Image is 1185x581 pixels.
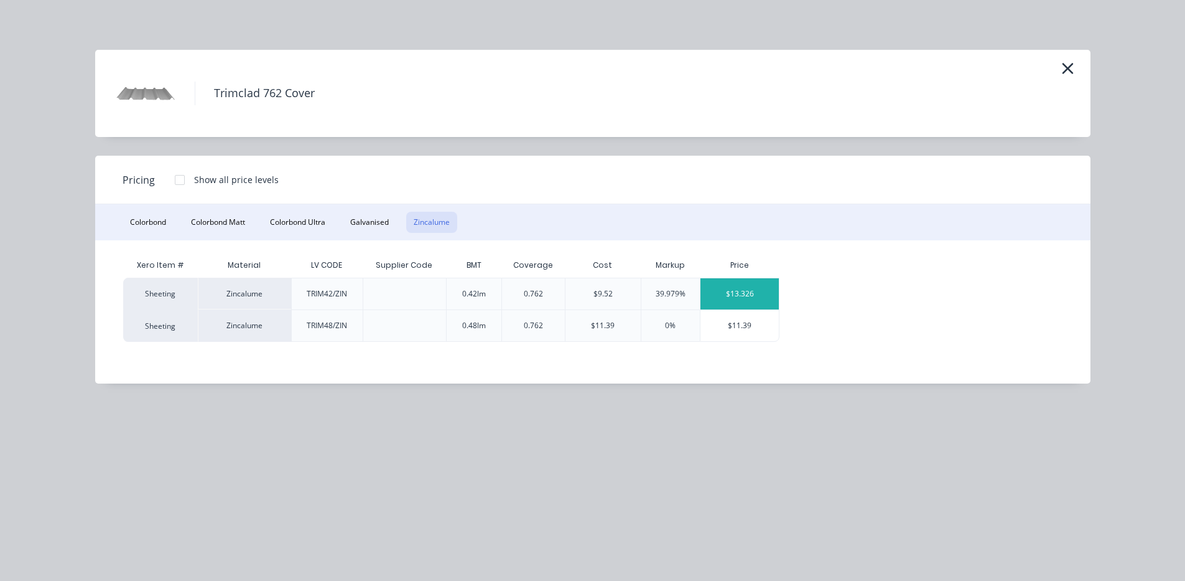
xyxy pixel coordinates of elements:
[591,320,615,331] div: $11.39
[343,212,396,233] button: Galvanised
[665,320,676,331] div: 0%
[198,309,291,342] div: Zincalume
[366,250,442,281] div: Supplier Code
[184,212,253,233] button: Colorbond Matt
[462,288,486,300] div: 0.42lm
[123,253,198,278] div: Xero Item #
[700,310,779,341] div: $11.39
[198,253,291,278] div: Material
[123,309,198,342] div: Sheeting
[123,212,174,233] button: Colorbond
[524,288,543,300] div: 0.762
[301,250,352,281] div: LV CODE
[123,278,198,309] div: Sheeting
[524,320,543,331] div: 0.762
[700,278,779,309] div: $13.326
[503,250,563,281] div: Coverage
[593,288,613,300] div: $9.52
[565,253,641,278] div: Cost
[641,253,700,278] div: Markup
[307,320,347,331] div: TRIM48/ZIN
[194,173,279,186] div: Show all price levels
[195,82,333,105] h4: Trimclad 762 Cover
[114,62,176,125] img: Trimclad 762 Cover
[307,288,347,300] div: TRIM42/ZIN
[457,250,491,281] div: BMT
[123,172,155,187] span: Pricing
[406,212,457,233] button: Zincalume
[263,212,333,233] button: Colorbond Ultra
[198,278,291,309] div: Zincalume
[462,320,486,331] div: 0.48lm
[656,288,685,300] div: 39.979%
[700,253,779,278] div: Price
